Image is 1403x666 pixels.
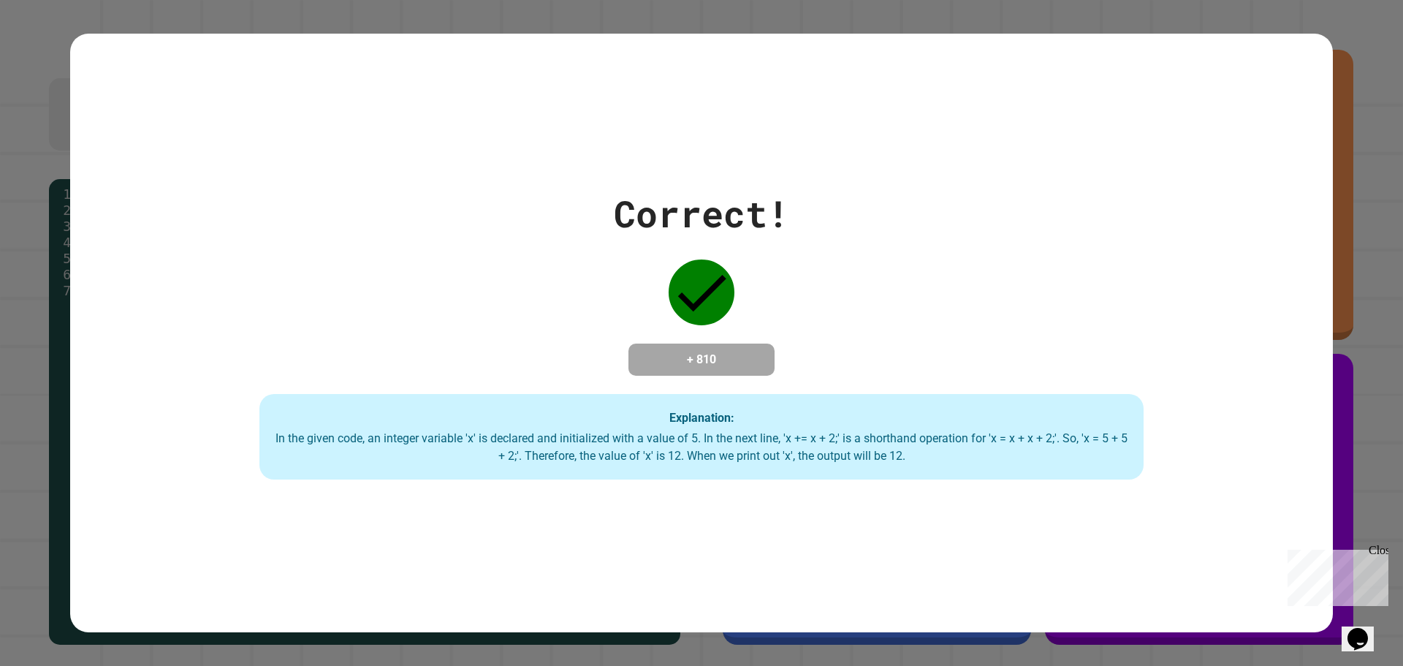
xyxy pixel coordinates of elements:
div: Correct! [614,186,789,241]
div: Chat with us now!Close [6,6,101,93]
strong: Explanation: [669,410,734,424]
div: In the given code, an integer variable 'x' is declared and initialized with a value of 5. In the ... [274,430,1129,465]
h4: + 810 [643,351,760,368]
iframe: chat widget [1282,544,1388,606]
iframe: chat widget [1342,608,1388,651]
